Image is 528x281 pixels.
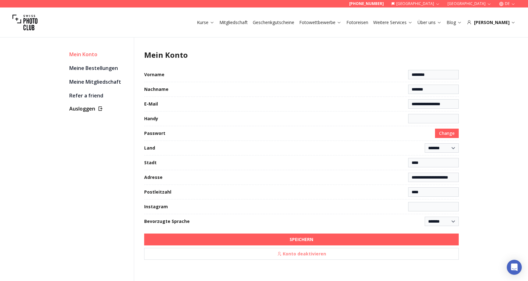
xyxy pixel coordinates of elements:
[12,10,37,35] img: Swiss photo club
[69,91,129,100] a: Refer a friend
[144,101,158,107] label: E-Mail
[217,18,250,27] button: Mitgliedschaft
[290,236,313,243] b: SPEICHERN
[373,19,413,26] a: Weitere Services
[69,77,129,86] a: Meine Mitgliedschaft
[69,105,129,112] button: Ausloggen
[273,249,330,259] span: Konto deaktivieren
[194,18,217,27] button: Kurse
[144,234,459,245] button: SPEICHERN
[144,218,190,224] label: Bevorzugte Sprache
[144,160,157,166] label: Stadt
[144,204,168,210] label: Instagram
[144,248,459,260] button: Konto deaktivieren
[144,116,158,122] label: Handy
[435,129,459,138] button: Change
[346,19,368,26] a: Fotoreisen
[144,71,164,78] label: Vorname
[444,18,464,27] button: Blog
[439,130,455,136] span: Change
[467,19,516,26] div: [PERSON_NAME]
[219,19,248,26] a: Mitgliedschaft
[197,19,214,26] a: Kurse
[144,130,165,136] label: Passwort
[144,174,163,180] label: Adresse
[349,1,384,6] a: [PHONE_NUMBER]
[418,19,442,26] a: Über uns
[144,189,171,195] label: Postleitzahl
[69,64,129,72] a: Meine Bestellungen
[253,19,294,26] a: Geschenkgutscheine
[415,18,444,27] button: Über uns
[144,86,169,92] label: Nachname
[447,19,462,26] a: Blog
[144,145,155,151] label: Land
[69,50,129,59] div: Mein Konto
[344,18,371,27] button: Fotoreisen
[144,50,459,60] h1: Mein Konto
[250,18,297,27] button: Geschenkgutscheine
[371,18,415,27] button: Weitere Services
[299,19,341,26] a: Fotowettbewerbe
[507,260,522,275] div: Open Intercom Messenger
[297,18,344,27] button: Fotowettbewerbe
